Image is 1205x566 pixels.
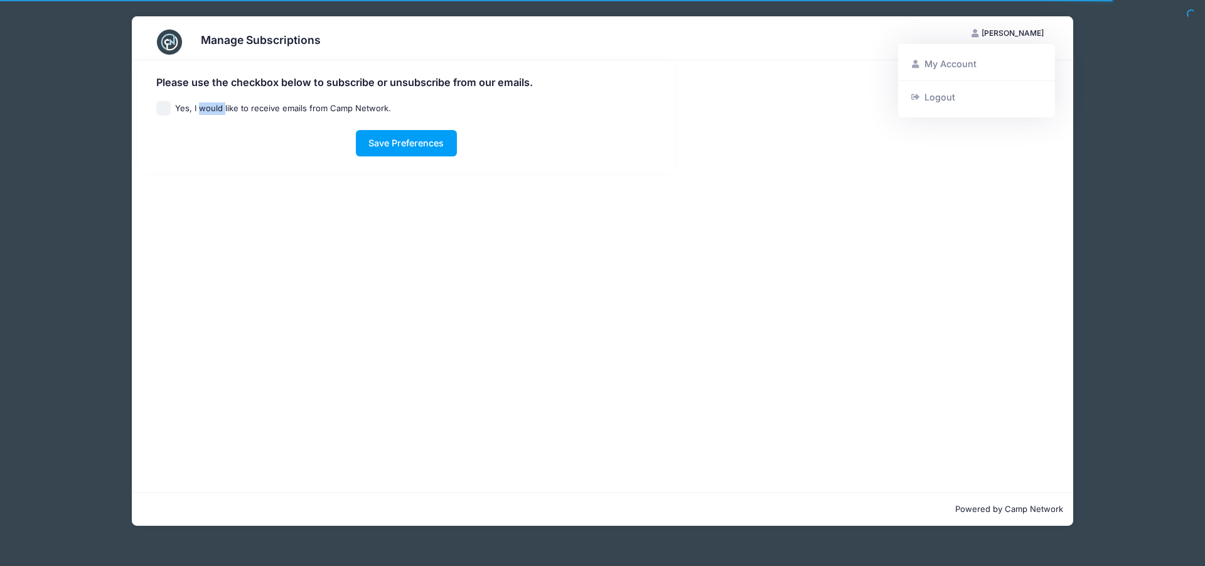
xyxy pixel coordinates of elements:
p: Powered by Camp Network [142,503,1063,516]
a: My Account [904,52,1049,76]
a: Logout [904,85,1049,109]
span: [PERSON_NAME] [982,28,1044,38]
img: CampNetwork [157,30,182,55]
h4: Please use the checkbox below to subscribe or unsubscribe from our emails. [156,77,656,89]
button: Save Preferences [356,130,457,157]
div: [PERSON_NAME] [898,44,1055,117]
button: [PERSON_NAME] [961,23,1055,44]
label: Yes, I would like to receive emails from Camp Network. [175,102,391,115]
h3: Manage Subscriptions [201,33,321,46]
